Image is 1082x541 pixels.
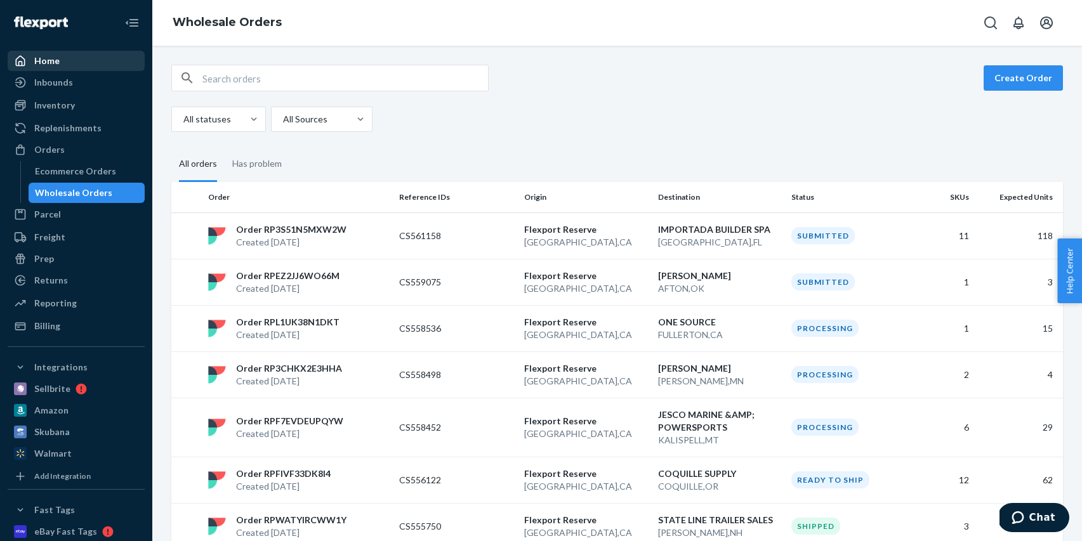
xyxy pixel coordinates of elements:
[29,161,145,181] a: Ecommerce Orders
[236,270,340,282] p: Order RPEZ2JJ6WO66M
[791,273,855,290] div: Submitted
[974,305,1064,351] td: 15
[34,122,102,134] div: Replenishments
[34,382,70,395] div: Sellbrite
[236,316,340,329] p: Order RPL1UK38N1DKT
[8,443,145,464] a: Walmart
[208,419,226,436] img: flexport logo
[978,10,1003,36] button: Open Search Box
[208,471,226,489] img: flexport logo
[1000,503,1069,535] iframe: Opens a widget where you can chat to one of our agents
[524,362,648,375] p: Flexport Reserve
[34,297,77,310] div: Reporting
[35,186,112,199] div: Wholesale Orders
[232,147,282,180] div: Has problem
[524,236,648,249] p: [GEOGRAPHIC_DATA] , CA
[8,500,145,520] button: Fast Tags
[394,182,519,212] th: Reference IDs
[791,419,859,436] div: Processing
[173,15,282,29] a: Wholesale Orders
[519,182,653,212] th: Origin
[236,526,346,539] p: Created [DATE]
[524,514,648,526] p: Flexport Reserve
[399,230,501,242] p: CS561158
[911,351,973,398] td: 2
[791,518,840,535] div: Shipped
[34,274,68,287] div: Returns
[8,316,145,336] a: Billing
[34,55,60,67] div: Home
[34,447,72,460] div: Walmart
[236,236,346,249] p: Created [DATE]
[524,270,648,282] p: Flexport Reserve
[34,361,88,374] div: Integrations
[8,400,145,420] a: Amazon
[524,467,648,480] p: Flexport Reserve
[399,276,501,289] p: CS559075
[974,212,1064,259] td: 118
[658,329,782,341] p: FULLERTON , CA
[182,113,183,126] input: All statuses
[208,320,226,337] img: flexport logo
[34,143,65,156] div: Orders
[658,316,782,329] p: ONE SOURCE
[208,518,226,535] img: flexport logo
[911,259,973,305] td: 1
[208,366,226,384] img: flexport logo
[8,118,145,138] a: Replenishments
[236,415,343,427] p: Order RPF7EVDEUPQYW
[524,329,648,341] p: [GEOGRAPHIC_DATA] , CA
[162,4,292,41] ol: breadcrumbs
[974,351,1064,398] td: 4
[34,320,60,332] div: Billing
[524,480,648,493] p: [GEOGRAPHIC_DATA] , CA
[399,474,501,486] p: CS556122
[282,113,283,126] input: All Sources
[8,293,145,313] a: Reporting
[524,223,648,236] p: Flexport Reserve
[1057,238,1082,303] button: Help Center
[34,252,54,265] div: Prep
[8,72,145,93] a: Inbounds
[658,514,782,526] p: STATE LINE TRAILER SALES
[791,366,859,383] div: Processing
[658,408,782,434] p: JESCO MARINE &AMP; POWERSPORTS
[911,182,973,212] th: SKUs
[34,525,97,538] div: eBay Fast Tags
[524,415,648,427] p: Flexport Reserve
[524,375,648,388] p: [GEOGRAPHIC_DATA] , CA
[399,421,501,434] p: CS558452
[236,282,340,295] p: Created [DATE]
[1006,10,1031,36] button: Open notifications
[8,422,145,442] a: Skubana
[786,182,911,212] th: Status
[34,99,75,112] div: Inventory
[34,471,91,481] div: Add Integration
[658,480,782,493] p: COQUILLE , OR
[658,375,782,388] p: [PERSON_NAME] , MN
[974,259,1064,305] td: 3
[911,398,973,457] td: 6
[8,249,145,269] a: Prep
[1034,10,1059,36] button: Open account menu
[208,227,226,245] img: flexport logo
[524,427,648,440] p: [GEOGRAPHIC_DATA] , CA
[8,469,145,484] a: Add Integration
[119,10,145,36] button: Close Navigation
[8,357,145,377] button: Integrations
[8,270,145,290] a: Returns
[202,65,488,91] input: Search orders
[236,427,343,440] p: Created [DATE]
[658,236,782,249] p: [GEOGRAPHIC_DATA] , FL
[34,504,75,516] div: Fast Tags
[911,305,973,351] td: 1
[236,362,342,375] p: Order RP3CHKX2E3HHA
[8,227,145,247] a: Freight
[658,223,782,236] p: IMPORTADA BUILDER SPA
[8,204,145,225] a: Parcel
[34,76,73,89] div: Inbounds
[984,65,1063,91] button: Create Order
[34,208,61,221] div: Parcel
